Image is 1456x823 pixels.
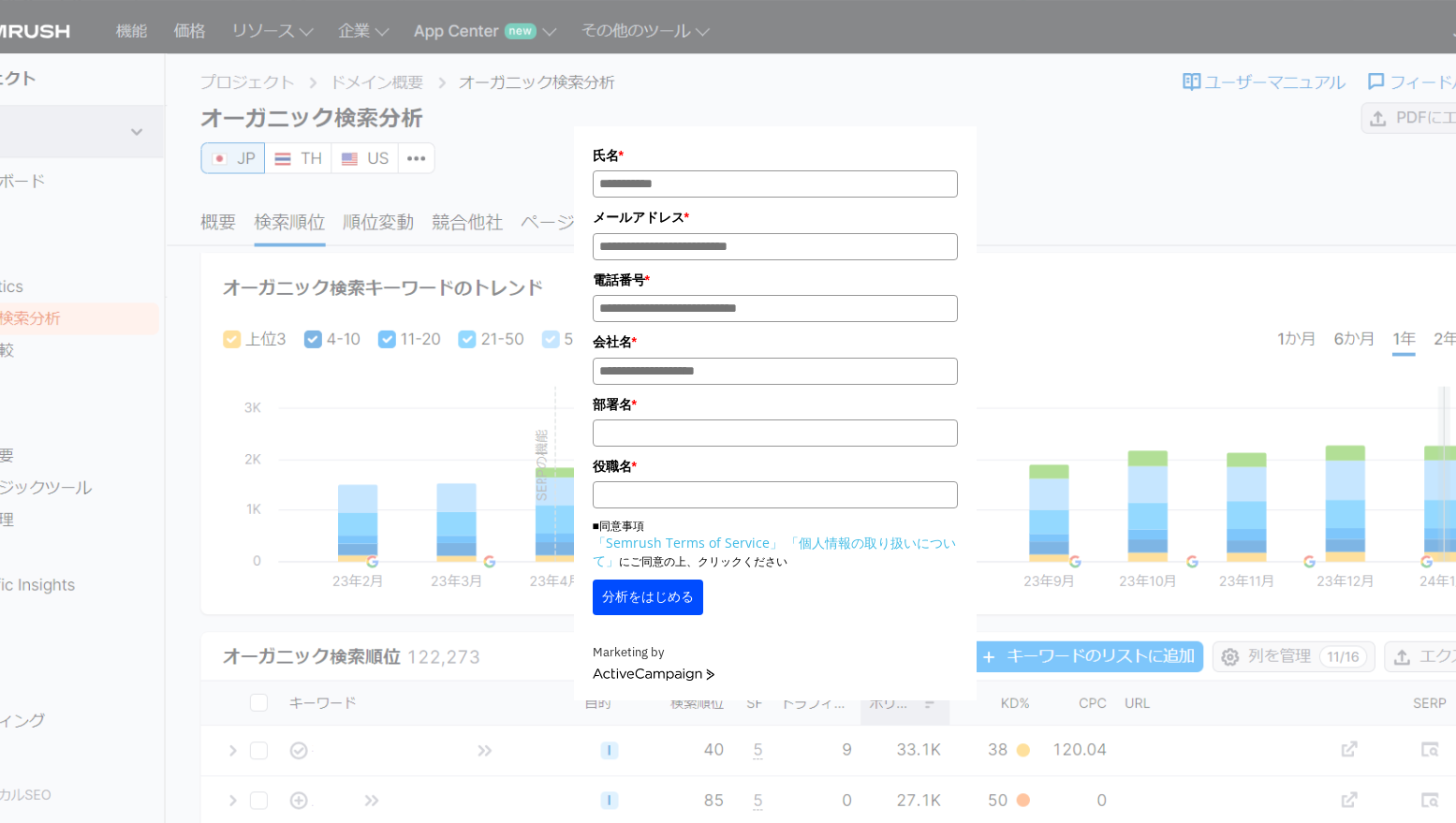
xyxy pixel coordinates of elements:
[593,456,958,477] label: 役職名
[593,331,958,352] label: 会社名
[593,270,958,290] label: 電話番号
[593,394,958,415] label: 部署名
[593,580,703,615] button: 分析をはじめる
[593,534,783,551] a: 「Semrush Terms of Service」
[593,145,958,166] label: 氏名
[593,643,958,663] div: Marketing by
[593,518,958,570] p: ■同意事項 にご同意の上、クリックください
[593,534,956,569] a: 「個人情報の取り扱いについて」
[593,207,958,228] label: メールアドレス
